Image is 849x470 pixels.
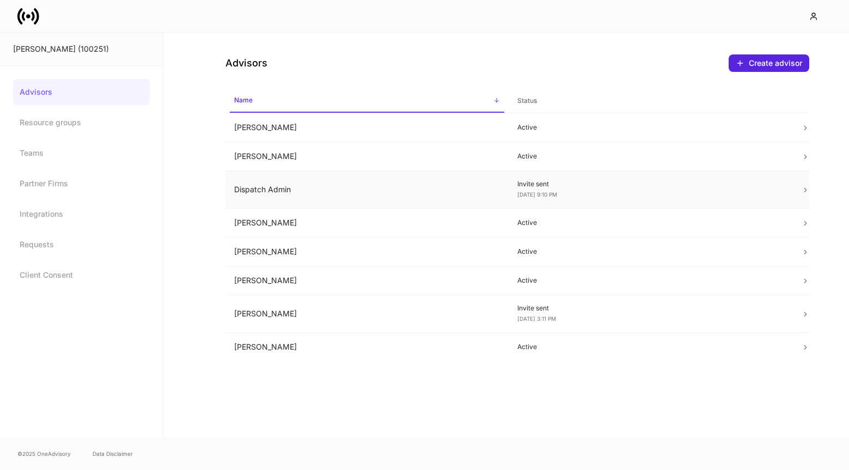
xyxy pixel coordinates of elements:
[225,113,509,142] td: [PERSON_NAME]
[749,58,802,69] div: Create advisor
[93,449,133,458] a: Data Disclaimer
[729,54,809,72] button: Create advisor
[230,89,505,113] span: Name
[517,191,557,198] span: [DATE] 9:10 PM
[13,44,150,54] div: [PERSON_NAME] (100251)
[517,123,784,132] p: Active
[517,343,784,351] p: Active
[13,201,150,227] a: Integrations
[517,304,784,313] p: Invite sent
[517,218,784,227] p: Active
[225,237,509,266] td: [PERSON_NAME]
[225,333,509,362] td: [PERSON_NAME]
[517,95,537,106] h6: Status
[517,152,784,161] p: Active
[225,171,509,209] td: Dispatch Admin
[517,276,784,285] p: Active
[13,170,150,197] a: Partner Firms
[225,142,509,171] td: [PERSON_NAME]
[517,247,784,256] p: Active
[225,295,509,333] td: [PERSON_NAME]
[13,109,150,136] a: Resource groups
[13,140,150,166] a: Teams
[13,262,150,288] a: Client Consent
[517,180,784,188] p: Invite sent
[225,209,509,237] td: [PERSON_NAME]
[225,57,267,70] h4: Advisors
[225,266,509,295] td: [PERSON_NAME]
[13,231,150,258] a: Requests
[517,315,556,322] span: [DATE] 3:11 PM
[513,90,788,112] span: Status
[13,79,150,105] a: Advisors
[234,95,253,105] h6: Name
[17,449,71,458] span: © 2025 OneAdvisory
